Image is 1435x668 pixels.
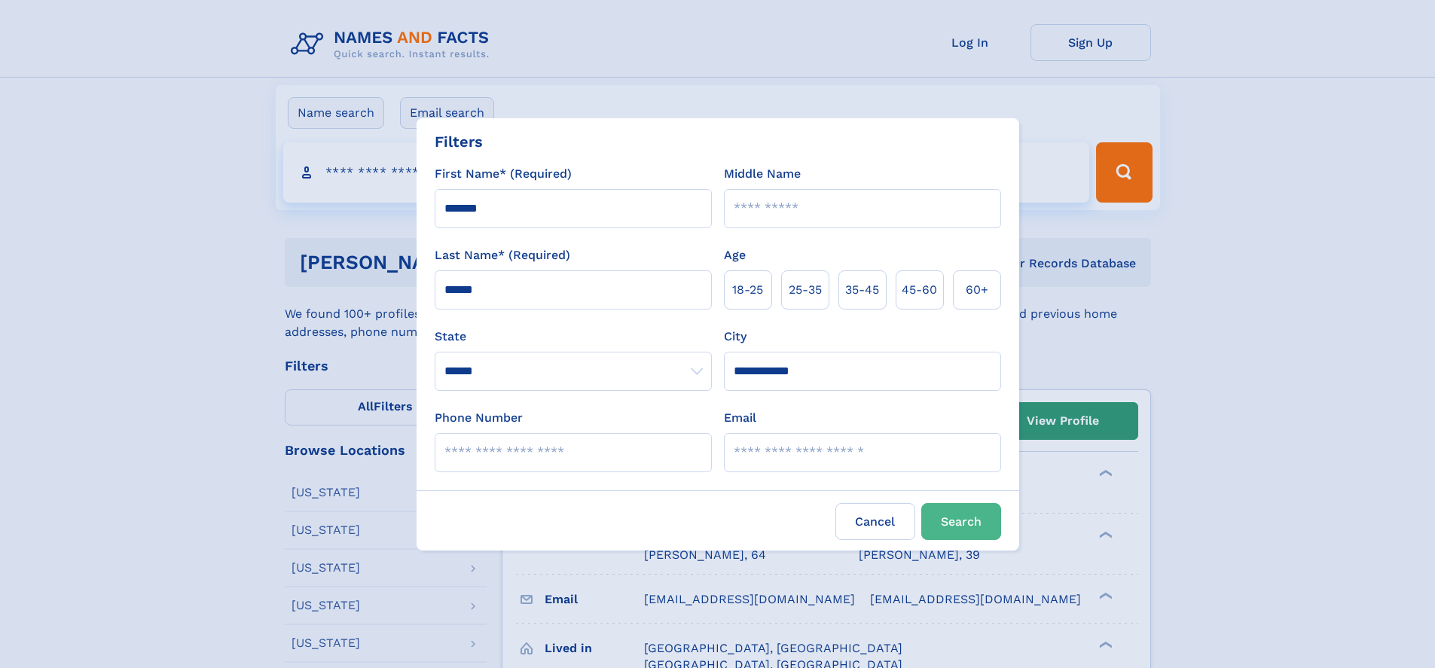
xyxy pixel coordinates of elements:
label: Age [724,246,746,264]
button: Search [921,503,1001,540]
label: Cancel [835,503,915,540]
label: First Name* (Required) [435,165,572,183]
span: 60+ [966,281,988,299]
span: 35‑45 [845,281,879,299]
label: City [724,328,747,346]
span: 25‑35 [789,281,822,299]
span: 18‑25 [732,281,763,299]
label: Phone Number [435,409,523,427]
div: Filters [435,130,483,153]
label: State [435,328,712,346]
label: Email [724,409,756,427]
span: 45‑60 [902,281,937,299]
label: Middle Name [724,165,801,183]
label: Last Name* (Required) [435,246,570,264]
